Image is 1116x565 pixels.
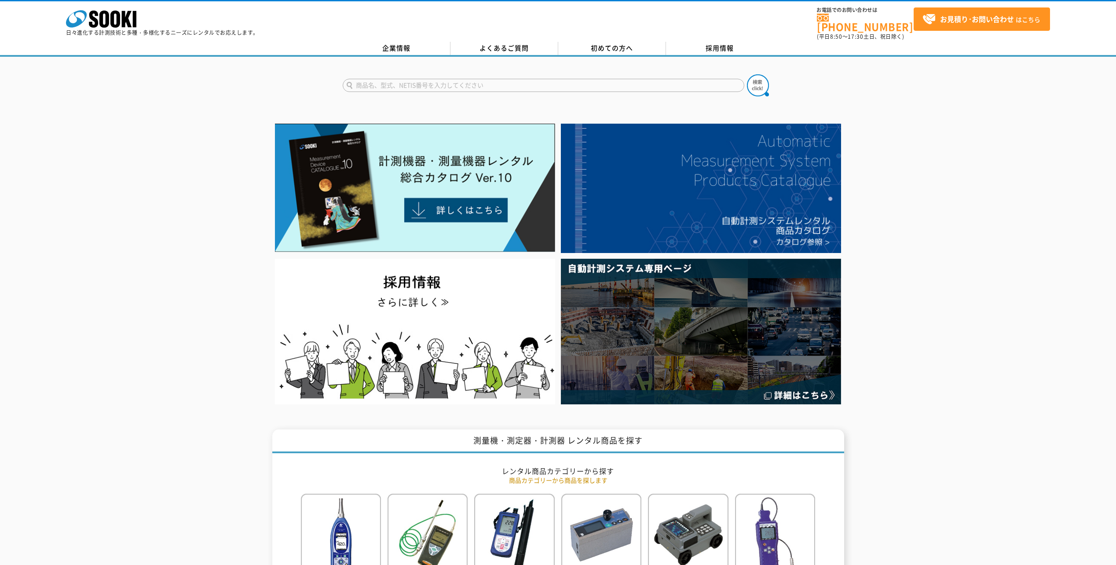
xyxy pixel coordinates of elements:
[848,33,864,40] span: 17:30
[301,466,816,476] h2: レンタル商品カテゴリーから探す
[817,14,914,32] a: [PHONE_NUMBER]
[301,476,816,485] p: 商品カテゴリーから商品を探します
[275,259,555,404] img: SOOKI recruit
[561,124,841,253] img: 自動計測システムカタログ
[830,33,842,40] span: 8:50
[591,43,633,53] span: 初めての方へ
[914,7,1050,31] a: お見積り･お問い合わせはこちら
[343,79,744,92] input: 商品名、型式、NETIS番号を入力してください
[747,74,769,96] img: btn_search.png
[666,42,774,55] a: 採用情報
[450,42,558,55] a: よくあるご質問
[561,259,841,404] img: 自動計測システム専用ページ
[275,124,555,252] img: Catalog Ver10
[817,7,914,13] span: お電話でのお問い合わせは
[558,42,666,55] a: 初めての方へ
[66,30,259,35] p: 日々進化する計測技術と多種・多様化するニーズにレンタルでお応えします。
[922,13,1040,26] span: はこちら
[817,33,904,40] span: (平日 ～ 土日、祝日除く)
[343,42,450,55] a: 企業情報
[272,429,844,454] h1: 測量機・測定器・計測器 レンタル商品を探す
[940,14,1014,24] strong: お見積り･お問い合わせ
